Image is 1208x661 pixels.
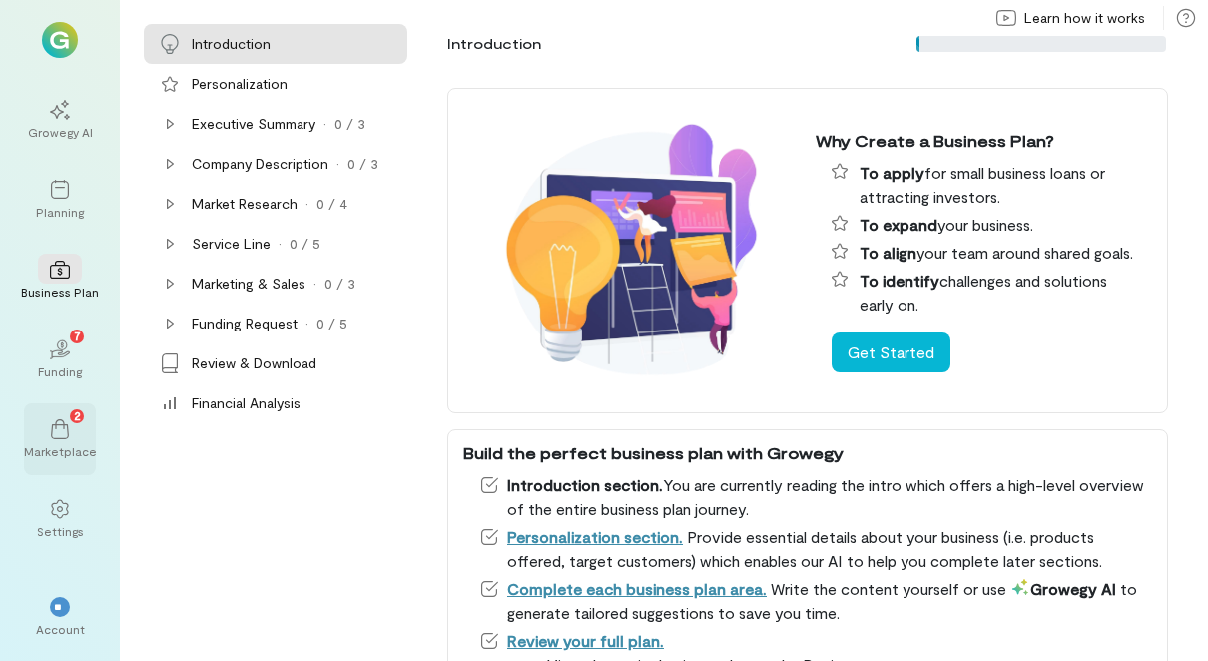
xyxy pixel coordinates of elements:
a: Business Plan [24,244,96,316]
a: Funding [24,324,96,395]
img: Why create a business plan [463,100,800,401]
a: Settings [24,483,96,555]
a: Personalization section. [507,527,683,546]
div: · [305,314,308,333]
div: 0 / 3 [334,114,365,134]
div: Marketplace [24,443,97,459]
div: Market Research [192,194,298,214]
li: You are currently reading the intro which offers a high-level overview of the entire business pla... [479,473,1152,521]
div: 0 / 5 [316,314,347,333]
li: Write the content yourself or use to generate tailored suggestions to save you time. [479,577,1152,625]
div: Account [36,621,85,637]
li: challenges and solutions early on. [832,269,1152,317]
a: Marketplace [24,403,96,475]
span: Learn how it works [1024,8,1145,28]
div: Growegy AI [28,124,93,140]
span: To apply [860,163,924,182]
div: Introduction [447,34,541,54]
a: Planning [24,164,96,236]
div: Company Description [192,154,328,174]
a: Growegy AI [24,84,96,156]
span: 2 [74,406,81,424]
div: Build the perfect business plan with Growegy [463,441,1152,465]
div: Planning [36,204,84,220]
a: Complete each business plan area. [507,579,767,598]
div: · [336,154,339,174]
span: To identify [860,271,939,290]
div: Personalization [192,74,288,94]
div: Executive Summary [192,114,315,134]
div: Why Create a Business Plan? [816,129,1152,153]
div: Financial Analysis [192,393,301,413]
div: Funding Request [192,314,298,333]
div: 0 / 4 [316,194,347,214]
div: Marketing & Sales [192,274,305,294]
div: Funding [38,363,82,379]
div: Settings [37,523,84,539]
div: 0 / 3 [324,274,355,294]
span: 7 [74,327,81,344]
li: for small business loans or attracting investors. [832,161,1152,209]
div: Introduction [192,34,271,54]
button: Get Started [832,332,950,372]
span: Introduction section. [507,475,663,494]
div: 0 / 3 [347,154,378,174]
span: Growegy AI [1010,579,1116,598]
div: Review & Download [192,353,316,373]
a: Review your full plan. [507,631,664,650]
div: · [313,274,316,294]
div: Business Plan [21,284,99,300]
li: Provide essential details about your business (i.e. products offered, target customers) which ena... [479,525,1152,573]
li: your team around shared goals. [832,241,1152,265]
li: your business. [832,213,1152,237]
div: · [305,194,308,214]
div: 0 / 5 [290,234,320,254]
div: · [279,234,282,254]
div: · [323,114,326,134]
div: Service Line [192,234,271,254]
span: To align [860,243,916,262]
span: To expand [860,215,937,234]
